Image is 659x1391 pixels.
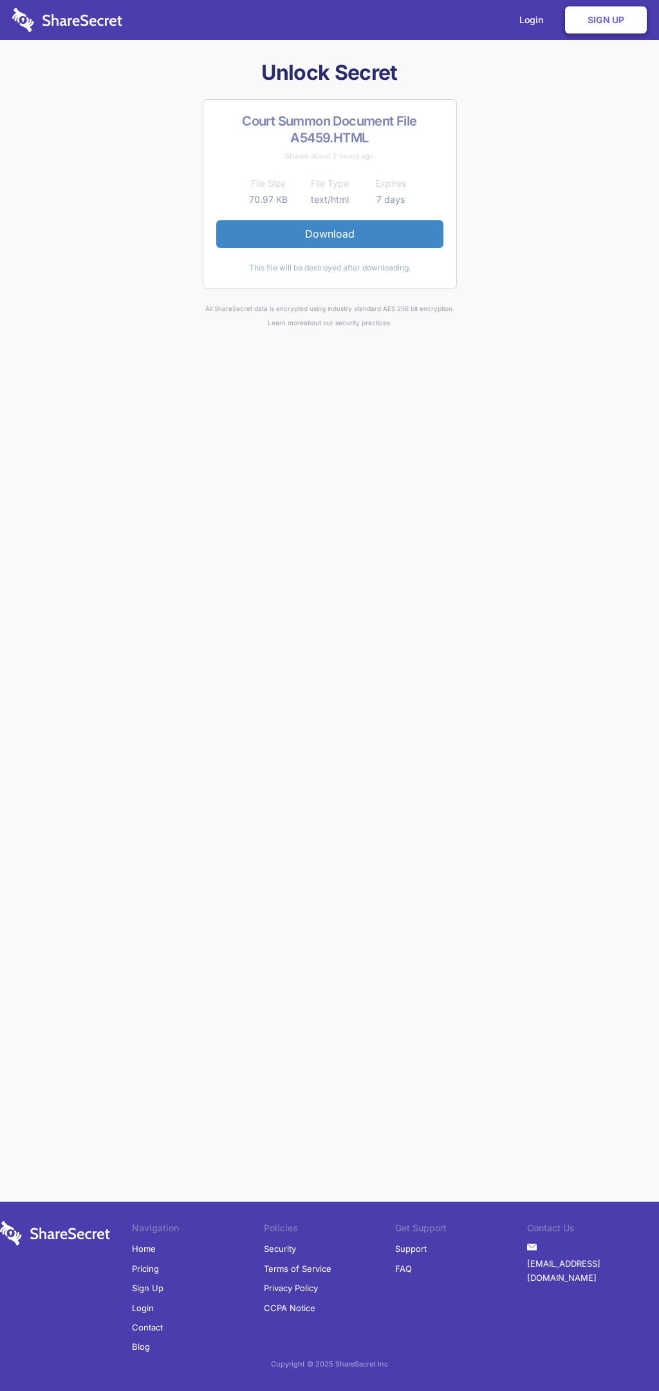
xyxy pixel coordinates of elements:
[216,113,443,146] h2: Court Summon Document File A5459.HTML
[565,6,647,33] a: Sign Up
[132,1259,159,1278] a: Pricing
[299,176,360,191] th: File Type
[268,319,304,326] a: Learn more
[264,1278,318,1298] a: Privacy Policy
[132,1239,156,1258] a: Home
[264,1221,396,1239] li: Policies
[216,261,443,275] div: This file will be destroyed after downloading.
[360,192,422,207] td: 7 days
[395,1239,427,1258] a: Support
[238,176,299,191] th: File Size
[395,1259,412,1278] a: FAQ
[360,176,422,191] th: Expires
[12,8,122,32] img: logo-wordmark-white-trans-d4663122ce5f474addd5e946df7df03e33cb6a1c49d2221995e7729f52c070b2.svg
[264,1298,315,1318] a: CCPA Notice
[299,192,360,207] td: text/html
[395,1221,527,1239] li: Get Support
[238,192,299,207] td: 70.97 KB
[132,1221,264,1239] li: Navigation
[132,1337,150,1356] a: Blog
[132,1318,163,1337] a: Contact
[264,1259,331,1278] a: Terms of Service
[527,1221,659,1239] li: Contact Us
[132,1298,154,1318] a: Login
[264,1239,296,1258] a: Security
[216,220,443,247] a: Download
[527,1254,659,1288] a: [EMAIL_ADDRESS][DOMAIN_NAME]
[132,1278,163,1298] a: Sign Up
[216,149,443,163] div: Shared about 2 hours ago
